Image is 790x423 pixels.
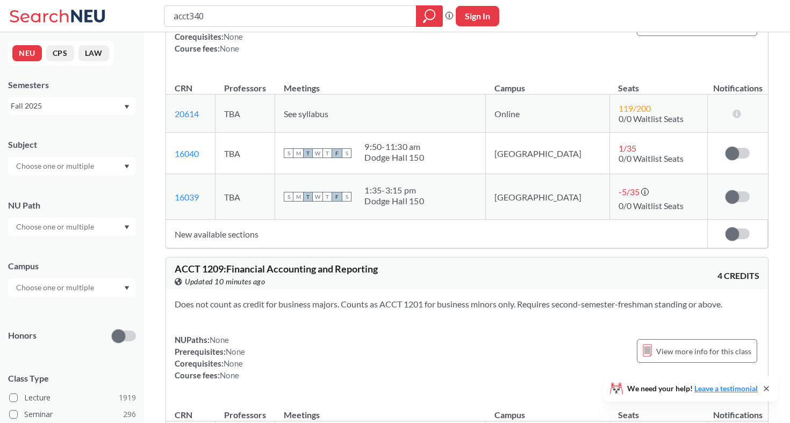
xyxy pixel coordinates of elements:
[8,199,136,211] div: NU Path
[293,148,303,158] span: M
[185,276,265,288] span: Updated 10 minutes ago
[216,174,275,220] td: TBA
[11,220,101,233] input: Choose one or multiple
[275,71,486,95] th: Meetings
[124,164,130,169] svg: Dropdown arrow
[11,100,123,112] div: Fall 2025
[8,139,136,150] div: Subject
[9,407,136,421] label: Seminar
[284,148,293,158] span: S
[8,97,136,114] div: Fall 2025Dropdown arrow
[8,260,136,272] div: Campus
[364,141,424,152] div: 9:50 - 11:30 am
[364,196,424,206] div: Dodge Hall 150
[486,398,610,421] th: Campus
[486,95,610,133] td: Online
[619,187,640,197] span: -5 / 35
[173,7,408,25] input: Class, professor, course number, "phrase"
[619,200,684,211] span: 0/0 Waitlist Seats
[694,384,758,393] a: Leave a testimonial
[322,148,332,158] span: T
[175,148,199,159] a: 16040
[175,334,245,381] div: NUPaths: Prerequisites: Corequisites: Course fees:
[322,192,332,202] span: T
[124,225,130,230] svg: Dropdown arrow
[313,192,322,202] span: W
[332,192,342,202] span: F
[220,370,239,380] span: None
[210,335,229,345] span: None
[119,392,136,404] span: 1919
[619,153,684,163] span: 0/0 Waitlist Seats
[364,152,424,163] div: Dodge Hall 150
[11,160,101,173] input: Choose one or multiple
[284,109,328,119] span: See syllabus
[708,398,768,421] th: Notifications
[175,82,192,94] div: CRN
[224,32,243,41] span: None
[609,71,707,95] th: Seats
[216,71,275,95] th: Professors
[8,79,136,91] div: Semesters
[224,359,243,368] span: None
[619,113,684,124] span: 0/0 Waitlist Seats
[342,148,351,158] span: S
[275,398,486,421] th: Meetings
[8,218,136,236] div: Dropdown arrow
[124,105,130,109] svg: Dropdown arrow
[8,278,136,297] div: Dropdown arrow
[175,192,199,202] a: 16039
[717,270,759,282] span: 4 CREDITS
[303,192,313,202] span: T
[342,192,351,202] span: S
[8,157,136,175] div: Dropdown arrow
[8,329,37,342] p: Honors
[78,45,109,61] button: LAW
[456,6,499,26] button: Sign In
[656,345,751,358] span: View more info for this class
[8,372,136,384] span: Class Type
[486,174,610,220] td: [GEOGRAPHIC_DATA]
[486,71,610,95] th: Campus
[609,398,707,421] th: Seats
[293,192,303,202] span: M
[175,109,199,119] a: 20614
[486,133,610,174] td: [GEOGRAPHIC_DATA]
[332,148,342,158] span: F
[216,133,275,174] td: TBA
[166,220,708,248] td: New available sections
[226,347,245,356] span: None
[619,103,651,113] span: 119 / 200
[313,148,322,158] span: W
[175,263,378,275] span: ACCT 1209 : Financial Accounting and Reporting
[46,45,74,61] button: CPS
[284,192,293,202] span: S
[12,45,42,61] button: NEU
[123,408,136,420] span: 296
[364,185,424,196] div: 1:35 - 3:15 pm
[416,5,443,27] div: magnifying glass
[9,391,136,405] label: Lecture
[627,385,758,392] span: We need your help!
[220,44,239,53] span: None
[11,281,101,294] input: Choose one or multiple
[619,143,636,153] span: 1 / 35
[124,286,130,290] svg: Dropdown arrow
[423,9,436,24] svg: magnifying glass
[708,71,768,95] th: Notifications
[216,95,275,133] td: TBA
[175,409,192,421] div: CRN
[216,398,275,421] th: Professors
[175,298,759,310] section: Does not count as credit for business majors. Counts as ACCT 1201 for business minors only. Requi...
[303,148,313,158] span: T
